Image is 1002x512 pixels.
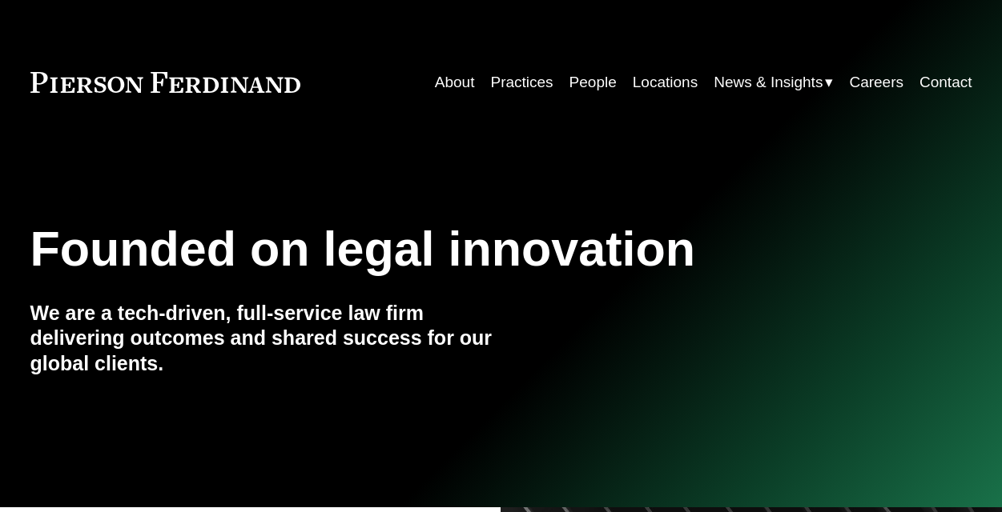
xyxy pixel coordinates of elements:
h1: Founded on legal innovation [30,222,815,278]
a: Locations [633,67,698,98]
a: Careers [849,67,903,98]
h4: We are a tech-driven, full-service law firm delivering outcomes and shared success for our global... [30,301,501,377]
a: About [435,67,475,98]
a: folder dropdown [714,67,833,98]
a: People [569,67,617,98]
a: Practices [490,67,553,98]
a: Contact [920,67,972,98]
span: News & Insights [714,69,823,96]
